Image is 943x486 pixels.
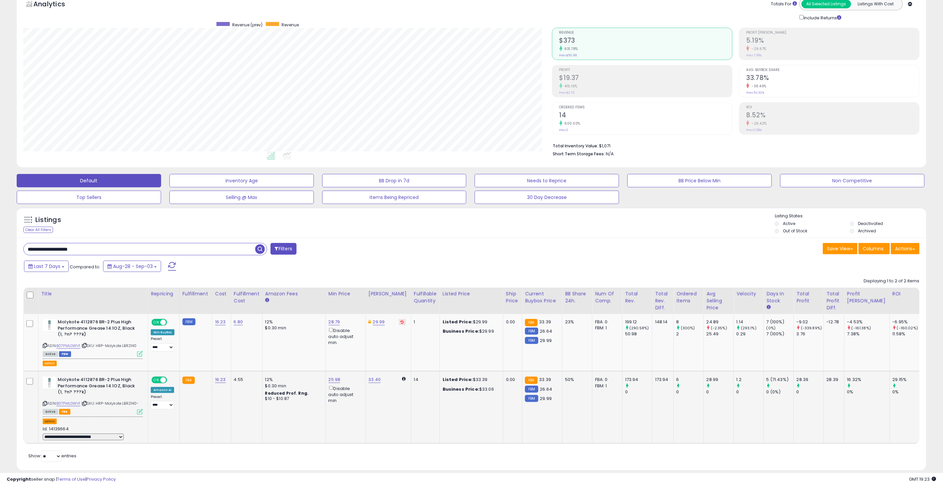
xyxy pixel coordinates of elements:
[893,389,920,395] div: 0%
[562,84,578,89] small: 415.16%
[595,319,617,325] div: FBA: 0
[23,227,53,233] div: Clear All Filters
[893,331,920,337] div: 11.58%
[625,331,652,337] div: 50.98
[595,325,617,331] div: FBM: 1
[329,327,361,346] div: Disable auto adjust min
[57,476,85,482] a: Terms of Use
[17,174,161,187] button: Default
[847,389,890,395] div: 0%
[182,377,195,384] small: FBA
[540,337,552,344] span: 29.99
[553,151,605,157] b: Short Term Storage Fees:
[475,174,619,187] button: Needs to Reprice
[893,319,920,325] div: -6.95%
[329,376,341,383] a: 25.98
[322,174,467,187] button: BB Drop in 7d
[59,409,70,415] span: FBA
[767,290,791,304] div: Days In Stock
[43,361,57,366] button: admin
[741,325,757,331] small: (293.1%)
[627,174,772,187] button: BB Price Below Min
[43,426,69,432] span: Id: 14139664
[559,31,732,35] span: Revenue
[864,278,920,284] div: Displaying 1 to 2 of 2 items
[909,476,936,482] span: 2025-09-11 19:23 GMT
[625,389,652,395] div: 0
[559,74,732,83] h2: $19.37
[265,396,321,402] div: $10 - $10.87
[265,390,309,396] b: Reduced Prof. Rng.
[86,476,116,482] a: Privacy Policy
[859,243,890,254] button: Columns
[43,409,58,415] span: All listings currently available for purchase on Amazon
[797,389,824,395] div: 0
[737,290,761,297] div: Velocity
[525,337,538,344] small: FBM
[506,319,517,325] div: 0.00
[595,290,619,304] div: Num of Comp.
[81,343,137,348] span: | SKU: HRP-Molykote LBR2140
[43,377,56,389] img: 31wt4ufm0nL._SL40_.jpg
[234,319,243,325] a: 6.80
[767,319,794,325] div: 7 (100%)
[858,221,883,226] label: Deactivated
[750,84,767,89] small: -38.49%
[369,290,408,297] div: [PERSON_NAME]
[797,290,821,304] div: Total Profit
[559,53,577,57] small: Prev: $50.98
[506,377,517,383] div: 0.00
[795,14,850,21] div: Include Returns
[443,376,473,383] b: Listed Price:
[747,53,762,57] small: Prev: 7.38%
[893,290,917,297] div: ROI
[525,290,559,304] div: Current Buybox Price
[606,151,614,157] span: N/A
[559,37,732,46] h2: $373
[58,377,139,397] b: Molykote 4112876 BR-2 Plus High Performance Grease 14.1OZ, Black (1, ?n? ???k)
[265,377,321,383] div: 12%
[35,215,61,225] h5: Listings
[847,331,890,337] div: 7.38%
[169,174,314,187] button: Inventory Age
[152,377,160,383] span: ON
[113,263,153,270] span: Aug-28 - Sep-03
[767,377,794,383] div: 5 (71.43%)
[827,319,839,325] div: -12.78
[265,290,323,297] div: Amazon Fees
[676,331,703,337] div: 2
[24,261,69,272] button: Last 7 Days
[783,221,795,226] label: Active
[655,290,671,311] div: Total Rev. Diff.
[166,320,177,325] span: OFF
[443,386,498,392] div: $33.06
[852,325,871,331] small: (-161.38%)
[897,325,918,331] small: (-160.02%)
[525,328,538,335] small: FBM
[265,297,269,303] small: Amazon Fees.
[151,337,174,352] div: Preset:
[823,243,858,254] button: Save View
[847,319,890,325] div: -4.53%
[215,376,226,383] a: 16.23
[525,386,538,393] small: FBM
[750,46,767,51] small: -29.67%
[747,37,919,46] h2: 5.19%
[7,476,31,482] strong: Copyright
[747,128,762,132] small: Prev: 11.58%
[553,143,598,149] b: Total Inventory Value:
[559,68,732,72] span: Profit
[81,401,139,406] span: | SKU: HRP-Molykote LBR2140-
[797,331,824,337] div: 3.76
[559,111,732,120] h2: 14
[540,328,552,334] span: 26.64
[151,395,174,410] div: Preset:
[797,377,824,383] div: 28.39
[737,331,764,337] div: 0.29
[562,121,581,126] small: 600.00%
[182,318,195,325] small: FBM
[629,325,649,331] small: (290.58%)
[232,22,263,28] span: Revenue (prev)
[747,111,919,120] h2: 8.52%
[43,319,56,331] img: 31wt4ufm0nL._SL40_.jpg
